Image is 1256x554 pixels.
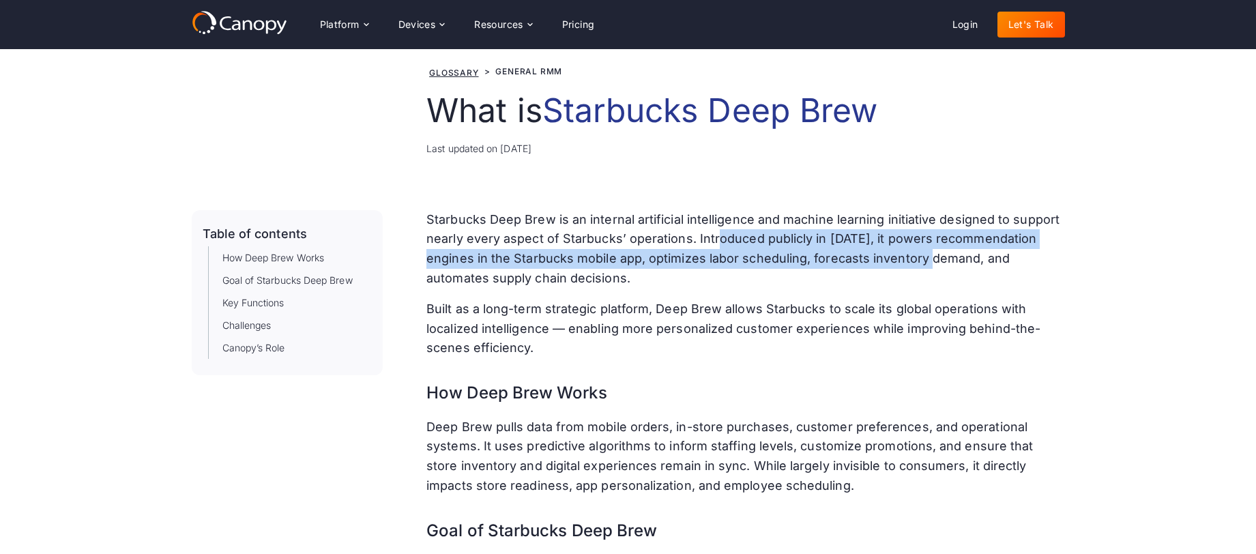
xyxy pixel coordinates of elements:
div: > [484,65,491,78]
div: Last updated on [DATE] [426,141,1064,156]
a: How Deep Brew Works [222,250,325,265]
div: Table of contents [203,227,307,242]
div: Platform [320,20,360,29]
a: Login [941,12,989,38]
p: Deep Brew pulls data from mobile orders, in-store purchases, customer preferences, and operationa... [426,418,1064,496]
a: Goal of Starbucks Deep Brew [222,273,353,287]
a: Key Functions [222,295,284,310]
a: Canopy’s Role [222,340,285,355]
span: Starbucks Deep Brew [542,90,878,130]
a: Let's Talk [997,12,1065,38]
p: Starbucks Deep Brew is an internal artificial intelligence and machine learning initiative design... [426,210,1064,289]
a: Glossary [429,68,478,78]
div: Resources [474,20,523,29]
div: Resources [463,11,542,38]
div: General RMM [495,65,562,78]
h3: How Deep Brew Works [426,369,1064,406]
a: Pricing [551,12,606,38]
h1: What is [426,91,1064,130]
div: Devices [398,20,436,29]
div: Devices [388,11,456,38]
div: Platform [309,11,379,38]
a: Challenges [222,318,272,332]
p: Built as a long-term strategic platform, Deep Brew allows Starbucks to scale its global operation... [426,300,1064,358]
h3: Goal of Starbucks Deep Brew [426,507,1064,544]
